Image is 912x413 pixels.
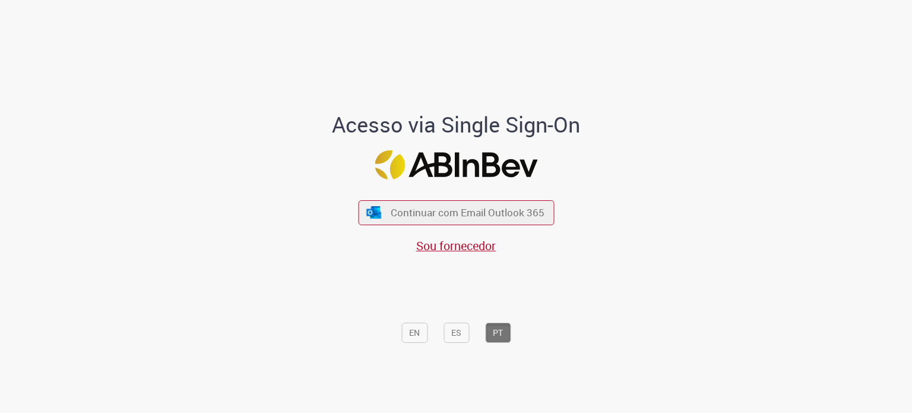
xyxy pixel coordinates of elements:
h1: Acesso via Single Sign-On [292,113,621,137]
img: ícone Azure/Microsoft 360 [366,206,382,219]
button: PT [485,323,511,343]
button: EN [401,323,427,343]
a: Sou fornecedor [416,238,496,254]
span: Continuar com Email Outlook 365 [391,206,544,219]
button: ES [444,323,469,343]
img: Logo ABInBev [375,150,537,179]
button: ícone Azure/Microsoft 360 Continuar com Email Outlook 365 [358,200,554,225]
